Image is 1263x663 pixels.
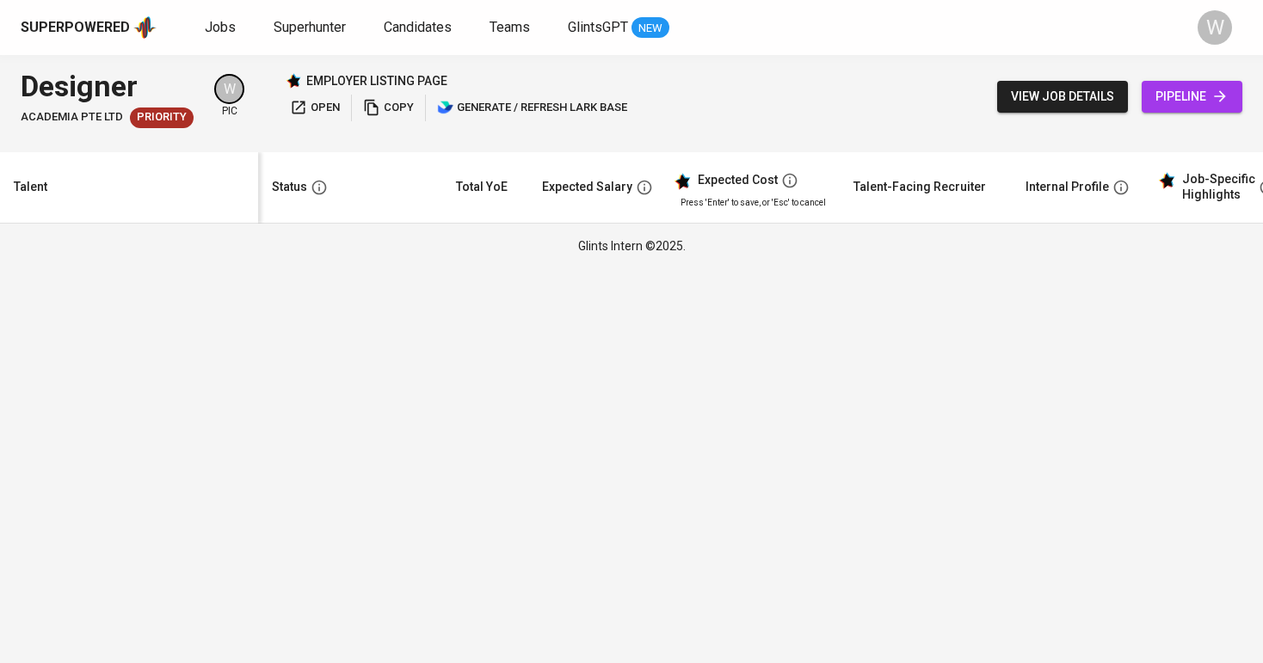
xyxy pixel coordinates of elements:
p: Press 'Enter' to save, or 'Esc' to cancel [681,196,826,209]
a: pipeline [1142,81,1242,113]
div: Job-Specific Highlights [1182,172,1255,202]
button: lark generate / refresh lark base [433,95,631,121]
button: open [286,95,344,121]
span: NEW [631,20,669,37]
div: Designer [21,65,194,107]
span: copy [363,98,414,118]
div: Talent [14,176,47,198]
img: app logo [133,15,157,40]
span: Superhunter [274,19,346,35]
span: generate / refresh lark base [437,98,627,118]
div: Superpowered [21,18,130,38]
a: Candidates [384,17,455,39]
span: GlintsGPT [568,19,628,35]
span: view job details [1011,86,1114,107]
span: Teams [490,19,530,35]
p: employer listing page [306,72,447,89]
div: Expected Salary [542,176,632,198]
div: Talent-Facing Recruiter [853,176,986,198]
a: Teams [490,17,533,39]
button: view job details [997,81,1128,113]
span: Candidates [384,19,452,35]
span: Jobs [205,19,236,35]
div: W [1198,10,1232,45]
span: pipeline [1155,86,1229,107]
img: glints_star.svg [674,173,691,190]
div: Internal Profile [1026,176,1109,198]
div: pic [214,74,244,119]
div: Status [272,176,307,198]
span: Academia Pte Ltd [21,109,123,126]
img: Glints Star [286,73,301,89]
img: glints_star.svg [1158,172,1175,189]
span: open [290,98,340,118]
a: GlintsGPT NEW [568,17,669,39]
img: lark [437,99,454,116]
div: Expected Cost [698,173,778,188]
a: Jobs [205,17,239,39]
div: W [214,74,244,104]
a: Superhunter [274,17,349,39]
div: New Job received from Demand Team [130,107,194,128]
span: Priority [130,109,194,126]
button: copy [359,95,418,121]
div: Total YoE [456,176,508,198]
a: Superpoweredapp logo [21,15,157,40]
